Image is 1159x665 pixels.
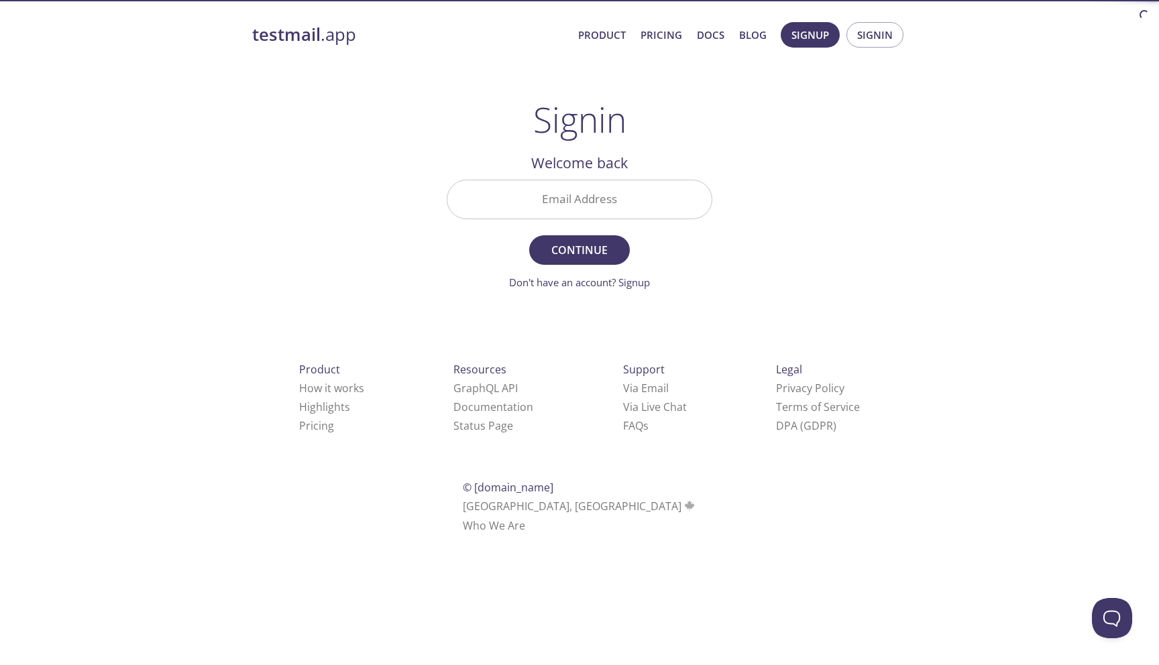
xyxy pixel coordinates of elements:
a: DPA (GDPR) [776,418,836,433]
span: [GEOGRAPHIC_DATA], [GEOGRAPHIC_DATA] [463,499,697,513]
span: Signin [857,26,893,44]
h2: Welcome back [447,152,712,174]
span: Resources [453,362,506,377]
a: How it works [299,381,364,396]
a: Terms of Service [776,400,860,414]
span: Signup [791,26,829,44]
a: testmail.app [252,23,567,46]
a: Who We Are [463,518,525,533]
strong: testmail [252,23,321,46]
h1: Signin [533,99,626,139]
a: Via Email [623,381,669,396]
span: Product [299,362,340,377]
iframe: Help Scout Beacon - Open [1092,598,1132,638]
span: Support [623,362,665,377]
span: Legal [776,362,802,377]
button: Signin [846,22,903,48]
a: GraphQL API [453,381,518,396]
a: Pricing [641,26,682,44]
a: Pricing [299,418,334,433]
button: Continue [529,235,630,265]
a: Via Live Chat [623,400,687,414]
span: © [DOMAIN_NAME] [463,480,553,495]
a: Documentation [453,400,533,414]
a: Don't have an account? Signup [509,276,650,289]
span: Continue [544,241,615,259]
a: Highlights [299,400,350,414]
a: Privacy Policy [776,381,844,396]
a: Product [578,26,626,44]
span: s [643,418,649,433]
a: FAQ [623,418,649,433]
button: Signup [781,22,840,48]
a: Status Page [453,418,513,433]
a: Blog [739,26,767,44]
a: Docs [697,26,724,44]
